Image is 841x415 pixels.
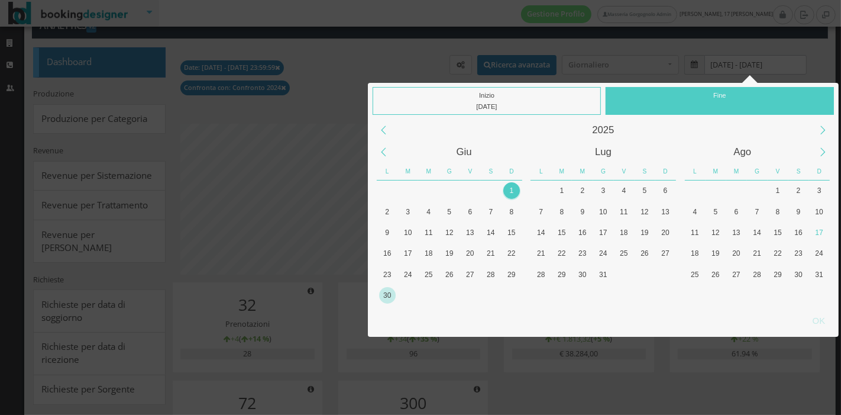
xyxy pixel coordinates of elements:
div: Domenica, Giugno 29 [501,264,522,285]
div: 11 [616,204,632,220]
div: Sabato, Giugno 21 [480,243,501,264]
div: 27 [657,245,674,262]
div: Giovedì, Luglio 17 [593,222,613,243]
div: Mercoledì, Agosto 20 [726,243,747,264]
div: 18 [616,224,632,241]
div: Venerdì, Giugno 6 [460,201,480,222]
div: Giovedì, Luglio 31 [593,264,613,285]
div: Lunedì, Giugno 16 [377,243,397,264]
div: Giovedì, Giugno 26 [439,264,460,285]
div: 19 [636,224,653,241]
div: 7 [483,204,499,220]
div: Agosto [673,141,812,163]
div: Venerdì, Luglio 11 [613,201,634,222]
div: Martedì, Giugno 3 [397,201,418,222]
div: 22 [769,245,786,262]
div: Mercoledì [726,163,747,181]
div: Mercoledì, Luglio 23 [572,243,593,264]
div: Domenica, Agosto 31 [809,264,830,285]
div: 1 [769,182,786,199]
div: Giovedì, Agosto 7 [593,285,613,306]
div: Giovedì, Agosto 14 [747,222,768,243]
div: Sabato [480,163,501,181]
div: Giovedì, Agosto 28 [747,264,768,285]
div: Sabato, Settembre 6 [788,285,809,306]
div: Domenica, Giugno 8 [501,201,522,222]
div: Sabato, Luglio 5 [480,285,501,306]
div: 6 [462,204,478,220]
div: 13 [728,224,745,241]
div: Mercoledì, Luglio 2 [572,181,593,201]
div: 22 [503,245,520,262]
div: 18 [687,245,703,262]
div: Sabato [635,163,655,181]
div: Lunedì, Giugno 9 [377,222,397,243]
div: 16 [379,245,396,262]
div: Sabato, Giugno 14 [480,222,501,243]
div: 15 [503,224,520,241]
div: 7 [533,204,549,220]
div: Previous Month [370,139,397,166]
div: Giovedì [593,163,614,181]
div: 12 [707,224,724,241]
div: Domenica, Agosto 3 [655,264,676,285]
div: 17 [595,224,612,241]
div: Martedì, Luglio 29 [706,181,726,201]
div: 19 [441,245,458,262]
div: 23 [790,245,807,262]
div: 13 [657,204,674,220]
div: Martedì, Giugno 17 [397,243,418,264]
div: Mercoledì, Luglio 16 [572,222,593,243]
div: Martedì, Luglio 22 [551,243,572,264]
div: Martedì, Giugno 10 [397,222,418,243]
div: 14 [749,224,765,241]
div: 27 [462,266,478,283]
div: Giovedì, Agosto 21 [747,243,768,264]
div: Domenica, Luglio 27 [655,243,676,264]
div: Venerdì, Agosto 1 [613,264,634,285]
div: Next Month [810,139,836,166]
div: 14 [483,224,499,241]
div: Mercoledì, Maggio 28 [418,181,439,201]
div: Previous Year [370,117,397,144]
div: Lunedì, Settembre 1 [684,285,705,306]
div: 6 [657,182,674,199]
div: 28 [749,266,765,283]
div: Domenica, Giugno 22 [501,243,522,264]
div: Venerdì, Agosto 8 [768,201,788,222]
div: Fine [606,87,834,115]
div: Venerdì [768,163,788,181]
div: 4 [420,204,437,220]
div: Lunedì, Agosto 4 [684,201,705,222]
div: Lunedì, Agosto 25 [684,264,705,285]
div: Sabato, Agosto 9 [788,201,809,222]
div: 19 [707,245,724,262]
div: 27 [728,266,745,283]
div: Venerdì, Luglio 4 [460,285,480,306]
div: Mercoledì, Giugno 11 [418,222,439,243]
div: Sabato, Luglio 5 [635,181,655,201]
div: Martedì, Agosto 19 [706,243,726,264]
div: Lunedì, Giugno 30 [377,285,397,306]
div: 24 [595,245,612,262]
div: 8 [769,204,786,220]
div: 9 [574,204,591,220]
div: Giovedì, Giugno 19 [439,243,460,264]
div: Mercoledì, Luglio 30 [572,264,593,285]
div: Mercoledì, Settembre 3 [726,285,747,306]
div: 10 [595,204,612,220]
div: Giovedì, Luglio 24 [593,243,613,264]
div: Giovedì, Maggio 29 [439,181,460,201]
div: Giovedì, Giugno 12 [439,222,460,243]
div: Sabato, Agosto 9 [635,285,655,306]
div: 25 [420,266,437,283]
div: Sabato, Agosto 30 [788,264,809,285]
div: Lunedì [377,163,397,181]
div: 31 [595,266,612,283]
div: Sabato, Agosto 23 [788,243,809,264]
div: Martedì, Luglio 15 [551,222,572,243]
div: Lunedì, Agosto 18 [684,243,705,264]
div: Giovedì, Luglio 3 [439,285,460,306]
div: Mercoledì [418,163,439,181]
div: Domenica [809,163,830,181]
